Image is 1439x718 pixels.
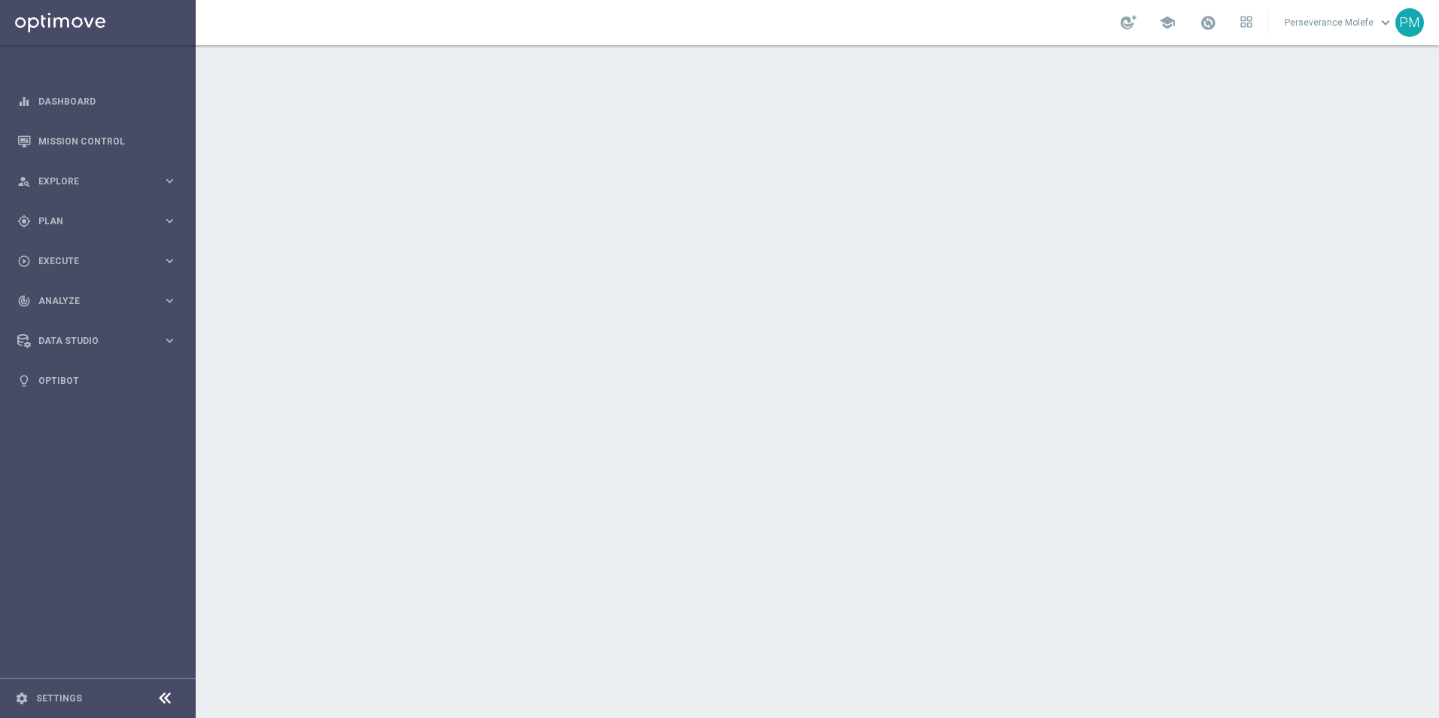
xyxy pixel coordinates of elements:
[163,254,177,268] i: keyboard_arrow_right
[17,135,178,148] button: Mission Control
[36,694,82,703] a: Settings
[38,121,177,161] a: Mission Control
[17,361,177,400] div: Optibot
[17,215,178,227] button: gps_fixed Plan keyboard_arrow_right
[163,214,177,228] i: keyboard_arrow_right
[17,214,163,228] div: Plan
[17,334,163,348] div: Data Studio
[163,294,177,308] i: keyboard_arrow_right
[17,375,178,387] button: lightbulb Optibot
[17,81,177,121] div: Dashboard
[17,294,31,308] i: track_changes
[17,175,163,188] div: Explore
[17,294,163,308] div: Analyze
[38,177,163,186] span: Explore
[17,295,178,307] button: track_changes Analyze keyboard_arrow_right
[15,692,29,705] i: settings
[17,96,178,108] button: equalizer Dashboard
[38,336,163,345] span: Data Studio
[17,121,177,161] div: Mission Control
[38,297,163,306] span: Analyze
[17,254,31,268] i: play_circle_outline
[163,174,177,188] i: keyboard_arrow_right
[163,333,177,348] i: keyboard_arrow_right
[17,335,178,347] button: Data Studio keyboard_arrow_right
[1283,11,1395,34] a: Perseverance Molefekeyboard_arrow_down
[38,361,177,400] a: Optibot
[17,255,178,267] button: play_circle_outline Execute keyboard_arrow_right
[17,254,163,268] div: Execute
[17,175,31,188] i: person_search
[1377,14,1394,31] span: keyboard_arrow_down
[17,374,31,388] i: lightbulb
[38,81,177,121] a: Dashboard
[17,95,31,108] i: equalizer
[38,217,163,226] span: Plan
[17,175,178,187] button: person_search Explore keyboard_arrow_right
[17,214,31,228] i: gps_fixed
[38,257,163,266] span: Execute
[1159,14,1176,31] span: school
[1395,8,1424,37] div: PM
